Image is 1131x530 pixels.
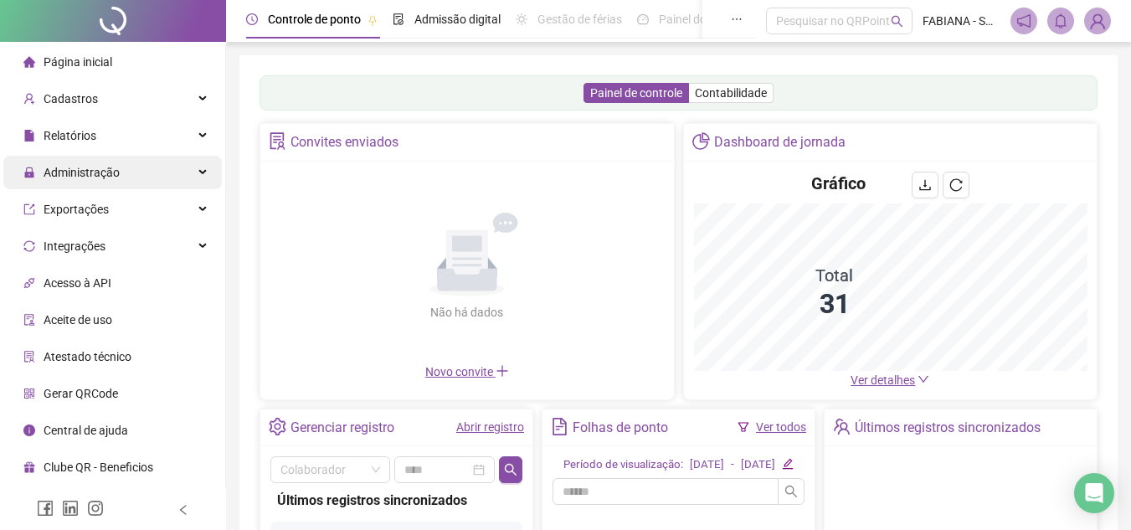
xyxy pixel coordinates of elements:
[44,129,96,142] span: Relatórios
[290,414,394,442] div: Gerenciar registro
[1053,13,1068,28] span: bell
[741,456,775,474] div: [DATE]
[537,13,622,26] span: Gestão de férias
[177,504,189,516] span: left
[246,13,258,25] span: clock-circle
[44,387,118,400] span: Gerar QRCode
[23,93,35,105] span: user-add
[37,500,54,517] span: facebook
[44,203,109,216] span: Exportações
[23,56,35,68] span: home
[44,350,131,363] span: Atestado técnico
[659,13,724,26] span: Painel do DP
[784,485,798,498] span: search
[695,86,767,100] span: Contabilidade
[44,239,105,253] span: Integrações
[756,420,806,434] a: Ver todos
[1085,8,1110,33] img: 87243
[62,500,79,517] span: linkedin
[23,203,35,215] span: export
[44,92,98,105] span: Cadastros
[269,132,286,150] span: solution
[731,13,743,25] span: ellipsis
[923,12,1000,30] span: FABIANA - SMART GLASS
[23,277,35,289] span: api
[851,373,915,387] span: Ver detalhes
[23,167,35,178] span: lock
[918,178,932,192] span: download
[516,13,527,25] span: sun
[504,463,517,476] span: search
[731,456,734,474] div: -
[496,364,509,378] span: plus
[949,178,963,192] span: reload
[87,500,104,517] span: instagram
[368,15,378,25] span: pushpin
[690,456,724,474] div: [DATE]
[573,414,668,442] div: Folhas de ponto
[23,425,35,436] span: info-circle
[637,13,649,25] span: dashboard
[277,490,516,511] div: Últimos registros sincronizados
[414,13,501,26] span: Admissão digital
[891,15,903,28] span: search
[851,373,929,387] a: Ver detalhes down
[692,132,710,150] span: pie-chart
[44,55,112,69] span: Página inicial
[23,388,35,399] span: qrcode
[855,414,1041,442] div: Últimos registros sincronizados
[290,128,398,157] div: Convites enviados
[714,128,846,157] div: Dashboard de jornada
[23,240,35,252] span: sync
[590,86,682,100] span: Painel de controle
[425,365,509,378] span: Novo convite
[44,461,153,474] span: Clube QR - Beneficios
[268,13,361,26] span: Controle de ponto
[44,424,128,437] span: Central de ajuda
[456,420,524,434] a: Abrir registro
[1074,473,1114,513] div: Open Intercom Messenger
[44,313,112,327] span: Aceite de uso
[23,351,35,363] span: solution
[393,13,404,25] span: file-done
[44,276,111,290] span: Acesso à API
[23,130,35,142] span: file
[1016,13,1031,28] span: notification
[23,461,35,473] span: gift
[551,418,568,435] span: file-text
[44,166,120,179] span: Administração
[811,172,866,195] h4: Gráfico
[833,418,851,435] span: team
[23,314,35,326] span: audit
[782,458,793,469] span: edit
[738,421,749,433] span: filter
[269,418,286,435] span: setting
[390,303,544,322] div: Não há dados
[918,373,929,385] span: down
[563,456,683,474] div: Período de visualização:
